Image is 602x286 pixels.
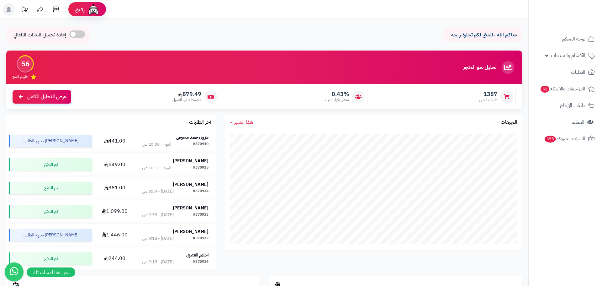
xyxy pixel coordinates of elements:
span: طلبات الشهر [479,97,497,103]
a: عرض التحليل الكامل [13,90,71,104]
strong: احلام العتيبي [186,252,209,258]
span: رفيق [75,6,85,13]
span: المراجعات والأسئلة [540,84,585,93]
td: 244.00 [95,247,135,270]
a: لوحة التحكم [532,31,598,46]
h3: تحليل نمو المتجر [463,65,496,70]
span: طلبات الإرجاع [560,101,585,110]
strong: [PERSON_NAME] [173,181,209,188]
img: logo-2.png [559,17,596,30]
span: السلات المتروكة [544,134,585,143]
div: [DATE] - 9:59 ص [142,188,174,195]
strong: [PERSON_NAME] [173,228,209,235]
img: ai-face.png [87,3,100,16]
span: هذا الشهر [234,118,253,126]
span: 1387 [479,91,497,98]
a: طلبات الإرجاع [532,98,598,113]
div: #370926 [193,259,209,265]
span: الأقسام والمنتجات [551,51,585,60]
div: #370935 [193,165,209,171]
div: تم الدفع [9,158,92,171]
div: [DATE] - 9:38 ص [142,212,174,218]
div: اليوم - 10:13 ص [142,165,171,171]
a: تحديثات المنصة [17,3,32,17]
span: 879.49 [172,91,201,98]
strong: [PERSON_NAME] [173,205,209,211]
h3: المبيعات [501,120,517,125]
span: لوحة التحكم [562,35,585,43]
span: عرض التحليل الكامل [27,93,66,100]
a: العملاء [532,115,598,130]
div: #370933 [193,212,209,218]
span: 355 [545,136,556,143]
span: معدل تكرار الشراء [325,97,349,103]
div: تم الدفع [9,252,92,265]
span: 0.43% [325,91,349,98]
div: تم الدفع [9,182,92,194]
a: هذا الشهر [230,119,253,126]
td: 1,446.00 [95,224,135,247]
span: الطلبات [571,68,585,77]
div: اليوم - 10:38 ص [142,141,171,148]
div: [PERSON_NAME] تجهيز الطلب [9,135,92,147]
div: #370932 [193,235,209,242]
p: حياكم الله ، نتمنى لكم تجارة رابحة [448,31,517,39]
td: 549.00 [95,153,135,176]
strong: مزون حمد مسرحي [176,134,209,141]
td: 381.00 [95,176,135,200]
td: 1,099.00 [95,200,135,223]
a: المراجعات والأسئلة52 [532,81,598,96]
div: #370940 [193,141,209,148]
span: إعادة تحميل البيانات التلقائي [13,31,66,39]
span: تقييم النمو [13,74,28,79]
td: 441.00 [95,129,135,153]
div: #370934 [193,188,209,195]
div: تم الدفع [9,205,92,218]
div: [PERSON_NAME] تجهيز الطلب [9,229,92,241]
span: 52 [541,86,549,93]
strong: [PERSON_NAME] [173,158,209,164]
span: العملاء [572,118,584,127]
span: متوسط طلب العميل [172,97,201,103]
h3: آخر الطلبات [189,120,211,125]
a: السلات المتروكة355 [532,131,598,146]
div: [DATE] - 9:18 ص [142,259,174,265]
a: الطلبات [532,65,598,80]
div: [DATE] - 9:18 ص [142,235,174,242]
